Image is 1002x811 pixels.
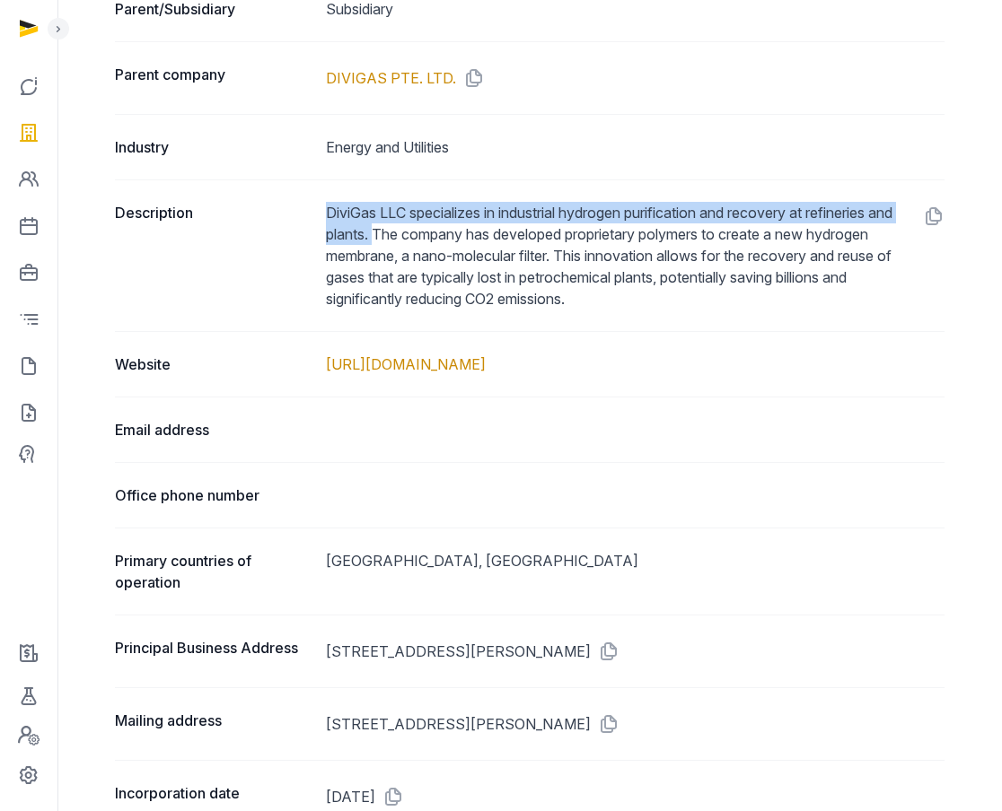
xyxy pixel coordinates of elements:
dt: Incorporation date [115,782,312,811]
dt: Email address [115,419,312,440]
dd: [STREET_ADDRESS][PERSON_NAME] [326,710,945,738]
dd: [STREET_ADDRESS][PERSON_NAME] [326,637,945,666]
dt: Office phone number [115,484,312,506]
dt: Parent company [115,64,312,92]
a: [URL][DOMAIN_NAME] [326,355,486,373]
dd: DiviGas LLC specializes in industrial hydrogen purification and recovery at refineries and plants... [326,202,945,310]
dt: Description [115,202,312,310]
dt: Primary countries of operation [115,550,312,593]
dt: Industry [115,136,312,158]
dt: Mailing address [115,710,312,738]
dt: Principal Business Address [115,637,312,666]
a: DIVIGAS PTE. LTD. [326,67,456,89]
dt: Website [115,353,312,375]
dd: [GEOGRAPHIC_DATA], [GEOGRAPHIC_DATA] [326,550,945,593]
dd: Energy and Utilities [326,136,945,158]
dd: [DATE] [326,782,945,811]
